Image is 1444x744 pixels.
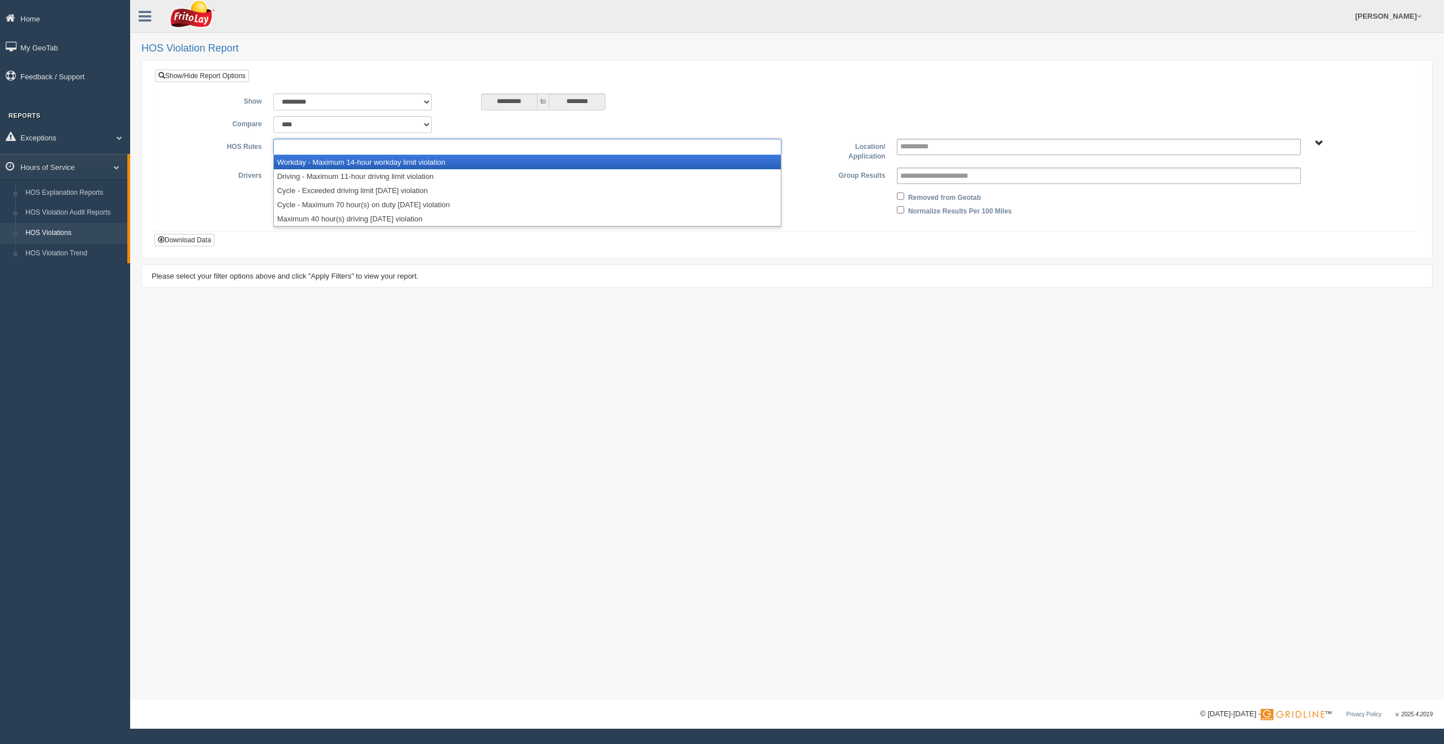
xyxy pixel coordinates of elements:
[1346,711,1381,717] a: Privacy Policy
[155,70,249,82] a: Show/Hide Report Options
[164,168,268,181] label: Drivers
[1396,711,1433,717] span: v. 2025.4.2019
[1261,709,1325,720] img: Gridline
[20,223,127,243] a: HOS Violations
[20,243,127,264] a: HOS Violation Trend
[164,139,268,152] label: HOS Rules
[164,116,268,130] label: Compare
[20,183,127,203] a: HOS Explanation Reports
[164,93,268,107] label: Show
[152,272,419,280] span: Please select your filter options above and click "Apply Filters" to view your report.
[274,169,781,183] li: Driving - Maximum 11-hour driving limit violation
[787,168,891,181] label: Group Results
[1200,708,1433,720] div: © [DATE]-[DATE] - ™
[154,234,214,246] button: Download Data
[274,155,781,169] li: Workday - Maximum 14-hour workday limit violation
[274,212,781,226] li: Maximum 40 hour(s) driving [DATE] violation
[20,203,127,223] a: HOS Violation Audit Reports
[141,43,1433,54] h2: HOS Violation Report
[538,93,549,110] span: to
[908,203,1012,217] label: Normalize Results Per 100 Miles
[787,139,891,162] label: Location/ Application
[908,190,981,203] label: Removed from Geotab
[274,198,781,212] li: Cycle - Maximum 70 hour(s) on duty [DATE] violation
[274,183,781,198] li: Cycle - Exceeded driving limit [DATE] violation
